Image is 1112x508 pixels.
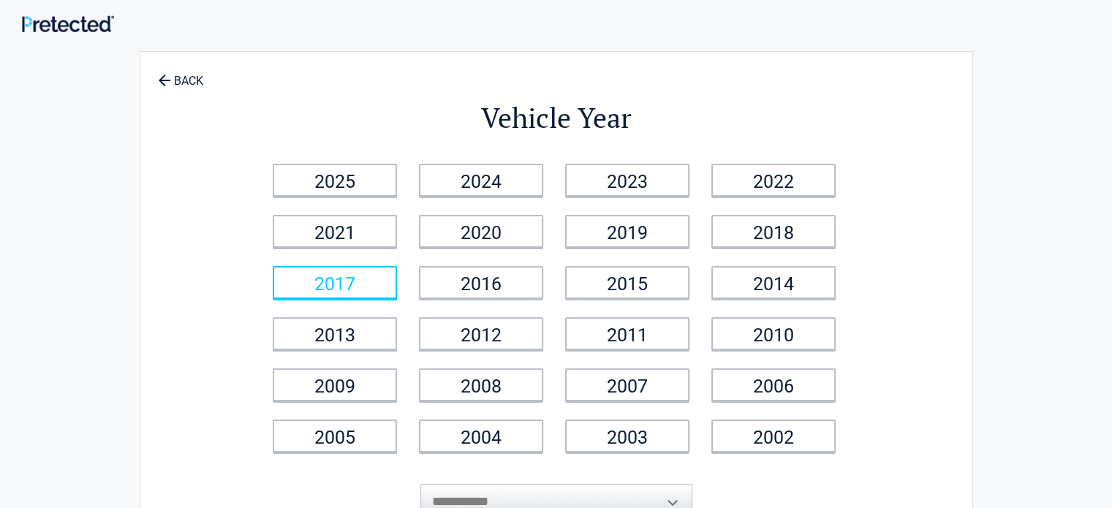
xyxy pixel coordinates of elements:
[565,317,689,350] a: 2011
[419,266,543,299] a: 2016
[155,61,206,87] a: BACK
[711,317,836,350] a: 2010
[419,215,543,248] a: 2020
[711,420,836,452] a: 2002
[565,215,689,248] a: 2019
[273,266,397,299] a: 2017
[565,368,689,401] a: 2007
[565,164,689,197] a: 2023
[419,164,543,197] a: 2024
[565,266,689,299] a: 2015
[273,164,397,197] a: 2025
[419,317,543,350] a: 2012
[22,15,114,32] img: Main Logo
[273,368,397,401] a: 2009
[419,420,543,452] a: 2004
[419,368,543,401] a: 2008
[711,266,836,299] a: 2014
[264,99,849,137] h2: Vehicle Year
[711,164,836,197] a: 2022
[711,215,836,248] a: 2018
[273,215,397,248] a: 2021
[273,317,397,350] a: 2013
[565,420,689,452] a: 2003
[711,368,836,401] a: 2006
[273,420,397,452] a: 2005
